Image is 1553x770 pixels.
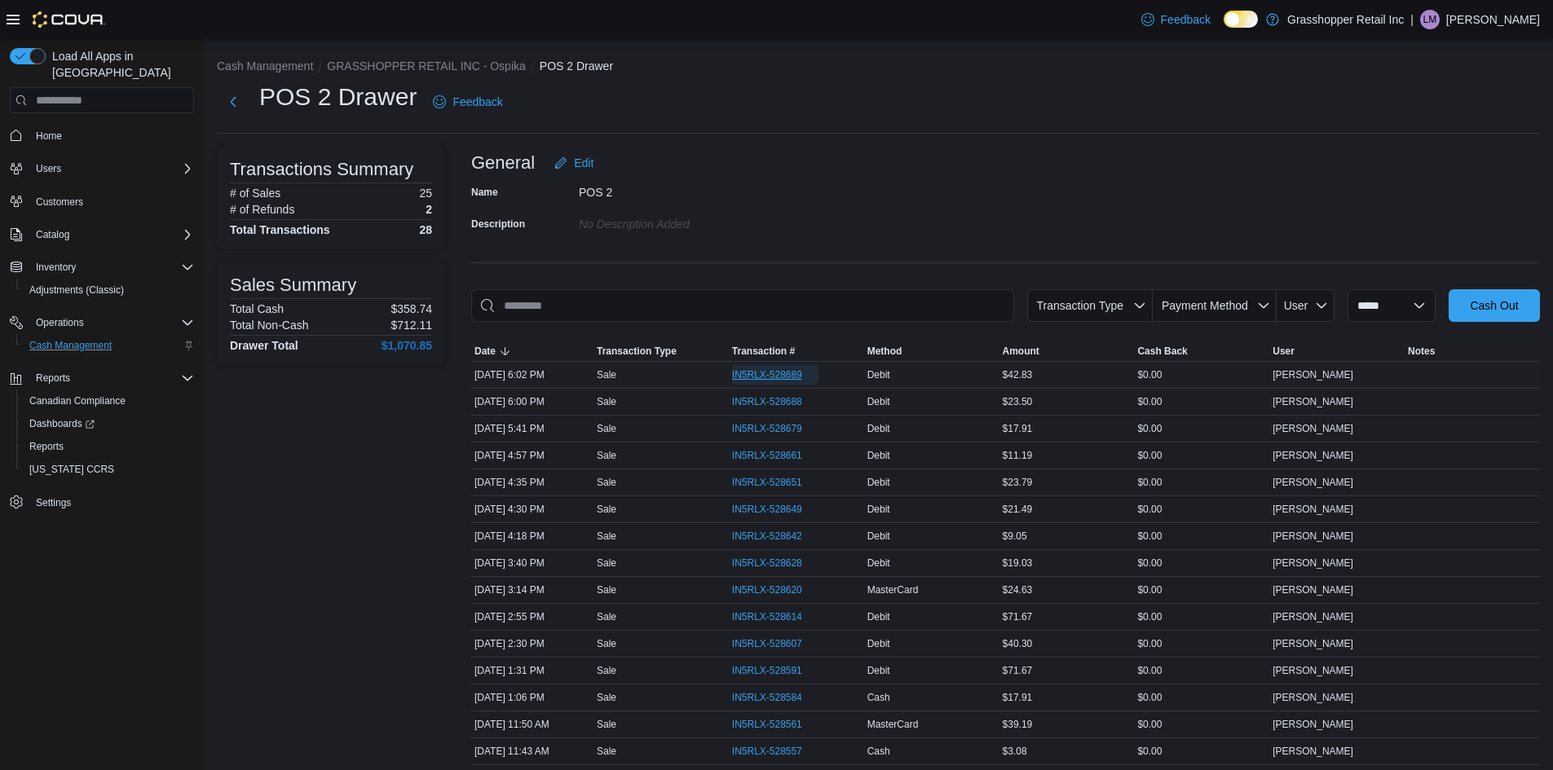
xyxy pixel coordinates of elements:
[471,715,593,734] div: [DATE] 11:50 AM
[597,637,616,650] p: Sale
[23,437,70,456] a: Reports
[471,365,593,385] div: [DATE] 6:02 PM
[29,368,77,388] button: Reports
[1408,345,1435,358] span: Notes
[29,284,124,297] span: Adjustments (Classic)
[23,391,194,411] span: Canadian Compliance
[29,313,90,332] button: Operations
[1134,688,1269,707] div: $0.00
[732,530,802,543] span: IN5RLX-528642
[732,446,818,465] button: IN5RLX-528661
[1134,473,1269,492] div: $0.00
[1273,530,1353,543] span: [PERSON_NAME]
[10,117,194,557] nav: Complex example
[1273,345,1295,358] span: User
[732,715,818,734] button: IN5RLX-528561
[29,191,194,212] span: Customers
[732,688,818,707] button: IN5RLX-528584
[1470,297,1518,314] span: Cash Out
[1224,11,1258,28] input: Dark Mode
[597,745,616,758] p: Sale
[474,345,496,358] span: Date
[867,422,890,435] span: Debit
[471,186,498,199] label: Name
[23,414,194,433] span: Dashboards
[1134,715,1269,734] div: $0.00
[867,345,902,358] span: Method
[597,449,616,462] p: Sale
[426,203,432,216] p: 2
[1277,289,1335,322] button: User
[1003,691,1033,704] span: $17.91
[471,153,535,173] h3: General
[1273,557,1353,570] span: [PERSON_NAME]
[732,499,818,519] button: IN5RLX-528649
[1003,745,1027,758] span: $3.08
[729,341,864,361] button: Transaction #
[217,86,249,118] button: Next
[1003,395,1033,408] span: $23.50
[732,583,802,596] span: IN5RLX-528620
[471,499,593,519] div: [DATE] 4:30 PM
[471,341,593,361] button: Date
[390,302,432,315] p: $358.74
[1003,637,1033,650] span: $40.30
[867,503,890,516] span: Debit
[1273,422,1353,435] span: [PERSON_NAME]
[36,372,70,385] span: Reports
[1003,368,1033,381] span: $42.83
[23,437,194,456] span: Reports
[597,345,677,358] span: Transaction Type
[597,422,616,435] p: Sale
[597,557,616,570] p: Sale
[382,339,432,352] h4: $1,070.85
[471,218,525,231] label: Description
[36,496,71,509] span: Settings
[471,580,593,600] div: [DATE] 3:14 PM
[46,48,194,81] span: Load All Apps in [GEOGRAPHIC_DATA]
[1420,10,1440,29] div: Laura McInnes
[471,446,593,465] div: [DATE] 4:57 PM
[23,460,194,479] span: Washington CCRS
[230,319,309,332] h6: Total Non-Cash
[1410,10,1414,29] p: |
[230,187,280,200] h6: # of Sales
[230,339,298,352] h4: Drawer Total
[16,334,201,357] button: Cash Management
[732,637,802,650] span: IN5RLX-528607
[29,493,77,513] a: Settings
[419,223,432,236] h4: 28
[1273,637,1353,650] span: [PERSON_NAME]
[23,460,121,479] a: [US_STATE] CCRS
[3,256,201,279] button: Inventory
[732,395,802,408] span: IN5RLX-528688
[471,419,593,438] div: [DATE] 5:41 PM
[593,341,729,361] button: Transaction Type
[29,192,90,212] a: Customers
[16,458,201,481] button: [US_STATE] CCRS
[29,225,194,244] span: Catalog
[29,159,68,178] button: Users
[36,162,61,175] span: Users
[217,58,1540,77] nav: An example of EuiBreadcrumbs
[732,345,795,358] span: Transaction #
[732,449,802,462] span: IN5RLX-528661
[1273,583,1353,596] span: [PERSON_NAME]
[867,530,890,543] span: Debit
[732,526,818,546] button: IN5RLX-528642
[259,81,417,113] h1: POS 2 Drawer
[1134,553,1269,573] div: $0.00
[29,368,194,388] span: Reports
[3,367,201,389] button: Reports
[732,392,818,411] button: IN5RLX-528688
[3,311,201,334] button: Operations
[1134,661,1269,680] div: $0.00
[867,745,890,758] span: Cash
[579,179,797,199] div: POS 2
[867,476,890,489] span: Debit
[597,583,616,596] p: Sale
[29,257,194,277] span: Inventory
[1273,503,1353,516] span: [PERSON_NAME]
[574,155,593,171] span: Edit
[867,395,890,408] span: Debit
